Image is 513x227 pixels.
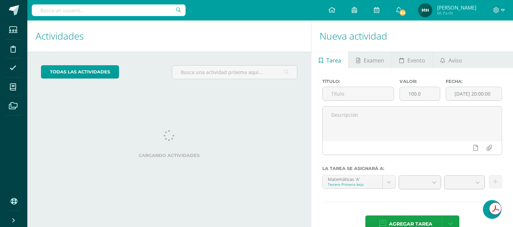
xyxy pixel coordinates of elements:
a: Examen [349,52,391,68]
a: todas las Actividades [41,65,119,79]
img: 94dfc861e02bea7daf88976d6ac6de75.png [418,3,432,17]
h1: Actividades [36,20,303,52]
input: Título [323,87,394,100]
a: Evento [392,52,433,68]
a: Tarea [311,52,348,68]
div: Tercero Primaria baja [328,182,377,187]
a: Matemáticas 'A'Tercero Primaria baja [323,175,395,188]
input: Busca un usuario... [32,4,186,16]
span: Examen [364,52,384,69]
span: Tarea [326,52,341,69]
span: [PERSON_NAME] [437,4,476,11]
label: Título: [322,79,394,84]
label: La tarea se asignará a: [322,166,502,171]
input: Busca una actividad próxima aquí... [172,66,297,79]
input: Puntos máximos [400,87,440,100]
span: Evento [407,52,425,69]
a: Aviso [433,52,470,68]
label: Valor: [400,79,440,84]
div: Matemáticas 'A' [328,175,377,182]
label: Fecha: [446,79,502,84]
span: 64 [399,9,406,16]
h1: Nueva actividad [320,20,505,52]
span: Mi Perfil [437,10,476,16]
span: Aviso [448,52,462,69]
label: Cargando actividades [41,153,297,158]
input: Fecha de entrega [446,87,502,100]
